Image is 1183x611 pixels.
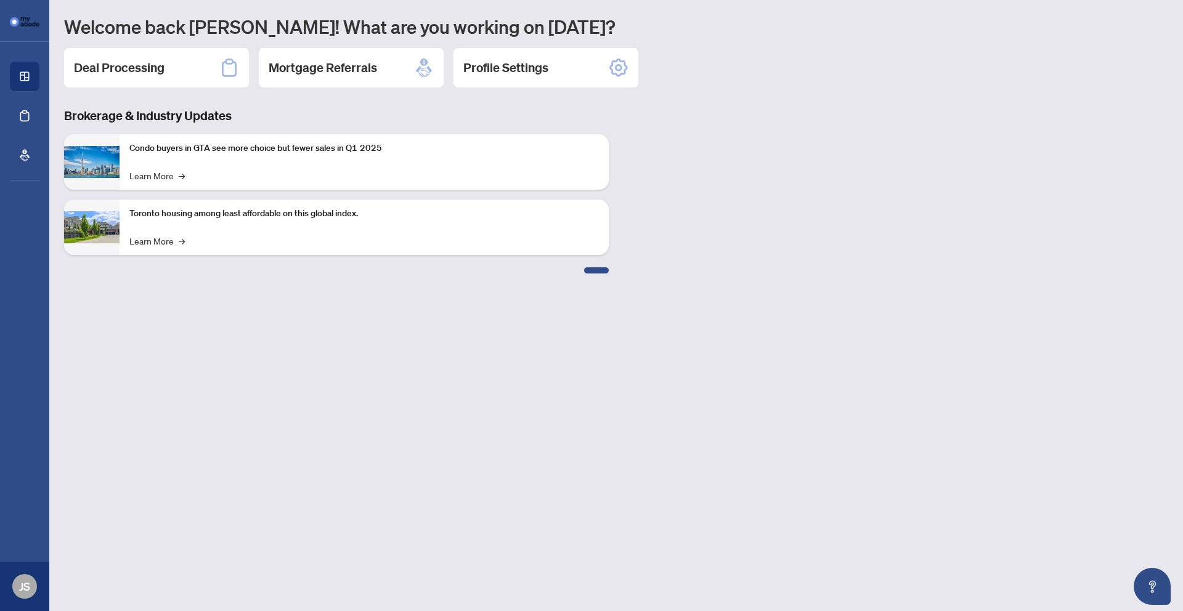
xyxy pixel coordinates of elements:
h1: Welcome back [PERSON_NAME]! What are you working on [DATE]? [64,15,1168,38]
span: → [179,169,185,182]
h2: Mortgage Referrals [269,59,377,76]
h3: Brokerage & Industry Updates [64,107,609,124]
img: Toronto housing among least affordable on this global index. [64,211,120,243]
span: → [179,234,185,248]
a: Learn More→ [129,169,185,182]
p: Condo buyers in GTA see more choice but fewer sales in Q1 2025 [129,142,599,155]
a: Learn More→ [129,234,185,248]
button: Open asap [1134,568,1171,605]
p: Toronto housing among least affordable on this global index. [129,207,599,221]
h2: Deal Processing [74,59,165,76]
img: logo [10,17,39,26]
h2: Profile Settings [463,59,548,76]
span: JS [19,578,30,595]
img: Condo buyers in GTA see more choice but fewer sales in Q1 2025 [64,146,120,178]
